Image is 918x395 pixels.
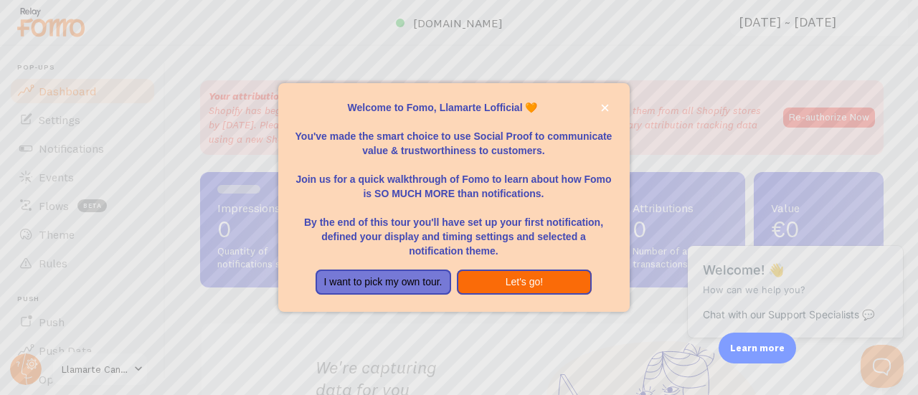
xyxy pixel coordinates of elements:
[295,100,612,115] p: Welcome to Fomo, Llamarte Lofficial 🧡
[457,270,592,295] button: Let's go!
[730,341,785,355] p: Learn more
[295,115,612,158] p: You've made the smart choice to use Social Proof to communicate value & trustworthiness to custom...
[278,83,630,313] div: Welcome to Fomo, Llamarte Lofficial 🧡You&amp;#39;ve made the smart choice to use Social Proof to ...
[295,201,612,258] p: By the end of this tour you'll have set up your first notification, defined your display and timi...
[597,100,612,115] button: close,
[719,333,796,363] div: Learn more
[295,158,612,201] p: Join us for a quick walkthrough of Fomo to learn about how Fomo is SO MUCH MORE than notifications.
[316,270,451,295] button: I want to pick my own tour.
